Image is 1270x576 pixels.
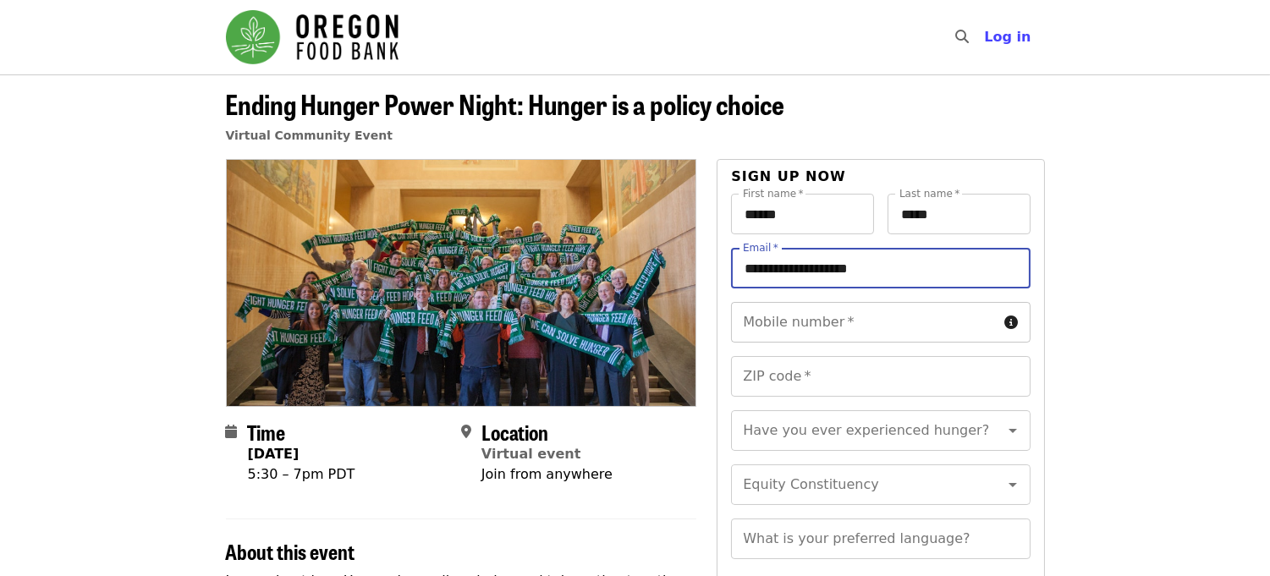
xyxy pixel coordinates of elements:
[481,446,581,462] a: Virtual event
[226,84,785,123] span: Ending Hunger Power Night: Hunger is a policy choice
[731,248,1030,288] input: Email
[226,10,399,64] img: Oregon Food Bank - Home
[731,168,846,184] span: Sign up now
[979,17,992,58] input: Search
[984,29,1031,45] span: Log in
[731,518,1030,559] input: What is your preferred language?
[481,466,613,482] span: Join from anywhere
[743,189,804,199] label: First name
[227,160,696,405] img: Ending Hunger Power Night: Hunger is a policy choice organized by Oregon Food Bank
[899,189,959,199] label: Last name
[731,356,1030,397] input: ZIP code
[481,417,548,447] span: Location
[1001,473,1025,496] button: Open
[955,29,969,45] i: search icon
[1001,419,1025,442] button: Open
[888,194,1031,234] input: Last name
[248,417,286,447] span: Time
[731,302,998,343] input: Mobile number
[743,243,778,253] label: Email
[226,129,393,142] a: Virtual Community Event
[226,536,355,566] span: About this event
[248,464,355,485] div: 5:30 – 7pm PDT
[248,446,300,462] strong: [DATE]
[226,424,238,440] i: calendar icon
[731,194,874,234] input: First name
[970,20,1044,54] button: Log in
[1005,315,1019,331] i: circle-info icon
[461,424,471,440] i: map-marker-alt icon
